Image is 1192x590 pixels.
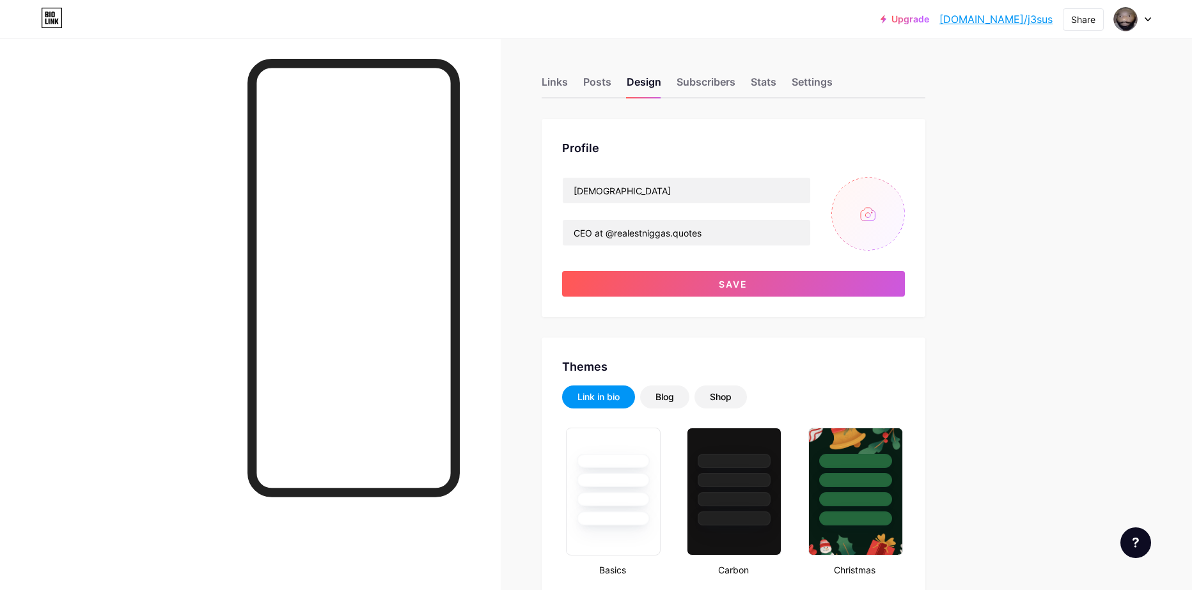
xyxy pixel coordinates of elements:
[562,563,663,577] div: Basics
[719,279,748,290] span: Save
[751,74,776,97] div: Stats
[1071,13,1095,26] div: Share
[792,74,833,97] div: Settings
[583,74,611,97] div: Posts
[627,74,661,97] div: Design
[677,74,735,97] div: Subscribers
[1113,7,1138,31] img: j3sus
[562,139,905,157] div: Profile
[562,271,905,297] button: Save
[562,358,905,375] div: Themes
[939,12,1053,27] a: [DOMAIN_NAME]/j3sus
[710,391,732,403] div: Shop
[683,563,783,577] div: Carbon
[563,178,810,203] input: Name
[563,220,810,245] input: Bio
[542,74,568,97] div: Links
[577,391,620,403] div: Link in bio
[804,563,905,577] div: Christmas
[881,14,929,24] a: Upgrade
[655,391,674,403] div: Blog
